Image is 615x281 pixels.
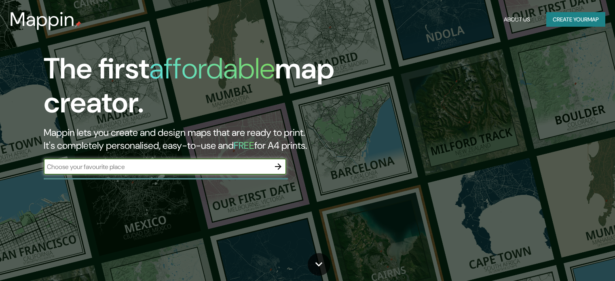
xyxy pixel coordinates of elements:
input: Choose your favourite place [44,162,270,171]
h1: affordable [149,50,275,87]
h5: FREE [234,139,254,152]
button: About Us [501,12,533,27]
button: Create yourmap [546,12,605,27]
h3: Mappin [10,8,75,31]
h2: Mappin lets you create and design maps that are ready to print. It's completely personalised, eas... [44,126,351,152]
img: mappin-pin [75,21,81,27]
h1: The first map creator. [44,52,351,126]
